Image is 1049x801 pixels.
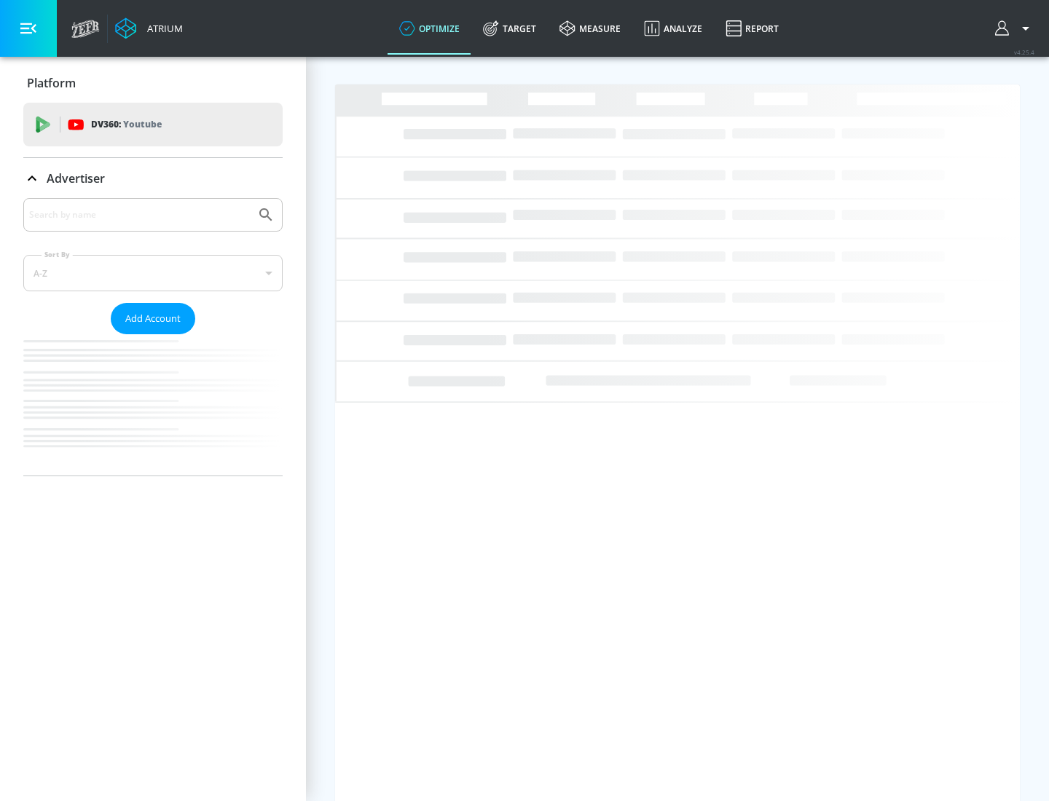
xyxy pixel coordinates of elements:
[29,205,250,224] input: Search by name
[123,117,162,132] p: Youtube
[548,2,632,55] a: measure
[115,17,183,39] a: Atrium
[125,310,181,327] span: Add Account
[23,103,283,146] div: DV360: Youtube
[632,2,714,55] a: Analyze
[91,117,162,133] p: DV360:
[141,22,183,35] div: Atrium
[23,255,283,291] div: A-Z
[111,303,195,334] button: Add Account
[1014,48,1034,56] span: v 4.25.4
[388,2,471,55] a: optimize
[23,63,283,103] div: Platform
[714,2,790,55] a: Report
[42,250,73,259] label: Sort By
[471,2,548,55] a: Target
[27,75,76,91] p: Platform
[23,158,283,199] div: Advertiser
[23,198,283,476] div: Advertiser
[23,334,283,476] nav: list of Advertiser
[47,170,105,186] p: Advertiser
